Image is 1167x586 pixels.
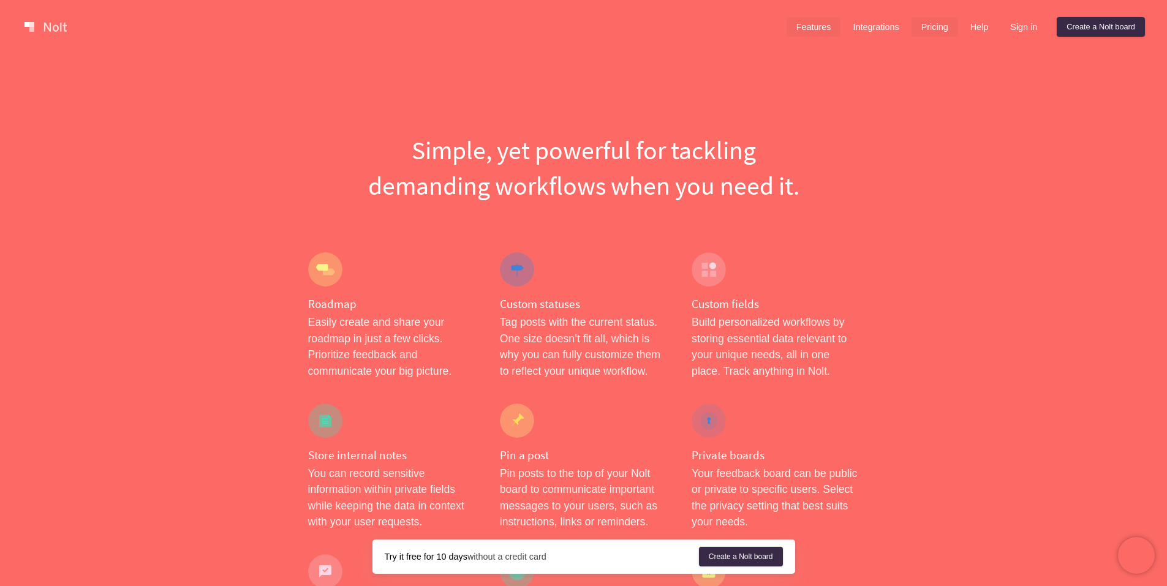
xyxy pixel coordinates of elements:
a: Pricing [912,17,958,37]
p: You can record sensitive information within private fields while keeping the data in context with... [308,465,475,530]
a: Create a Nolt board [699,547,783,566]
a: Help [961,17,999,37]
h4: Private boards [692,448,859,463]
h1: Simple, yet powerful for tackling demanding workflows when you need it. [308,132,859,203]
h4: Store internal notes [308,448,475,463]
p: Easily create and share your roadmap in just a few clicks. Prioritize feedback and communicate yo... [308,314,475,379]
div: without a credit card [385,550,699,563]
h4: Roadmap [308,296,475,312]
p: Your feedback board can be public or private to specific users. Select the privacy setting that b... [692,465,859,530]
h4: Custom statuses [500,296,667,312]
p: Build personalized workflows by storing essential data relevant to your unique needs, all in one ... [692,314,859,379]
p: Pin posts to the top of your Nolt board to communicate important messages to your users, such as ... [500,465,667,530]
h4: Custom fields [692,296,859,312]
a: Integrations [843,17,908,37]
h4: Pin a post [500,448,667,463]
p: Tag posts with the current status. One size doesn’t fit all, which is why you can fully customize... [500,314,667,379]
a: Create a Nolt board [1057,17,1145,37]
a: Features [787,17,841,37]
a: Sign in [1000,17,1047,37]
iframe: Chatra live chat [1118,537,1155,574]
strong: Try it free for 10 days [385,552,467,562]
